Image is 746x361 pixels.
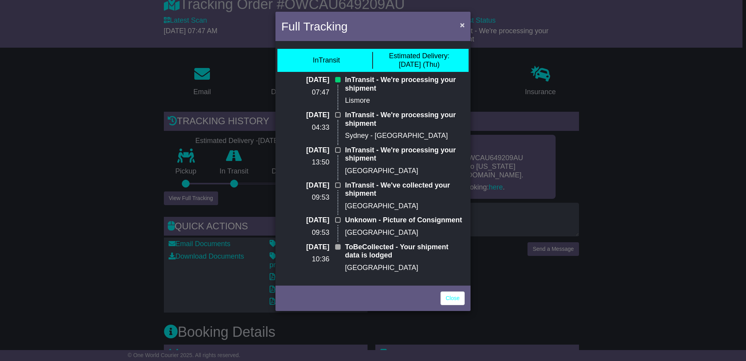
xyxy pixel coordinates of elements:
[281,111,329,120] p: [DATE]
[345,216,465,225] p: Unknown - Picture of Consignment
[281,216,329,225] p: [DATE]
[345,146,465,163] p: InTransit - We're processing your shipment
[345,111,465,128] p: InTransit - We're processing your shipment
[456,17,469,33] button: Close
[281,76,329,84] p: [DATE]
[345,229,465,237] p: [GEOGRAPHIC_DATA]
[281,193,329,202] p: 09:53
[281,123,329,132] p: 04:33
[440,291,465,305] a: Close
[345,97,465,105] p: Lismore
[345,167,465,175] p: [GEOGRAPHIC_DATA]
[281,181,329,190] p: [DATE]
[281,158,329,167] p: 13:50
[345,181,465,198] p: InTransit - We've collected your shipment
[281,243,329,252] p: [DATE]
[389,52,449,69] div: [DATE] (Thu)
[345,76,465,93] p: InTransit - We're processing your shipment
[281,255,329,264] p: 10:36
[281,229,329,237] p: 09:53
[389,52,449,60] span: Estimated Delivery:
[460,20,465,29] span: ×
[281,18,348,35] h4: Full Tracking
[345,202,465,211] p: [GEOGRAPHIC_DATA]
[281,146,329,155] p: [DATE]
[281,88,329,97] p: 07:47
[313,56,340,65] div: InTransit
[345,243,465,260] p: ToBeCollected - Your shipment data is lodged
[345,264,465,272] p: [GEOGRAPHIC_DATA]
[345,132,465,140] p: Sydney - [GEOGRAPHIC_DATA]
